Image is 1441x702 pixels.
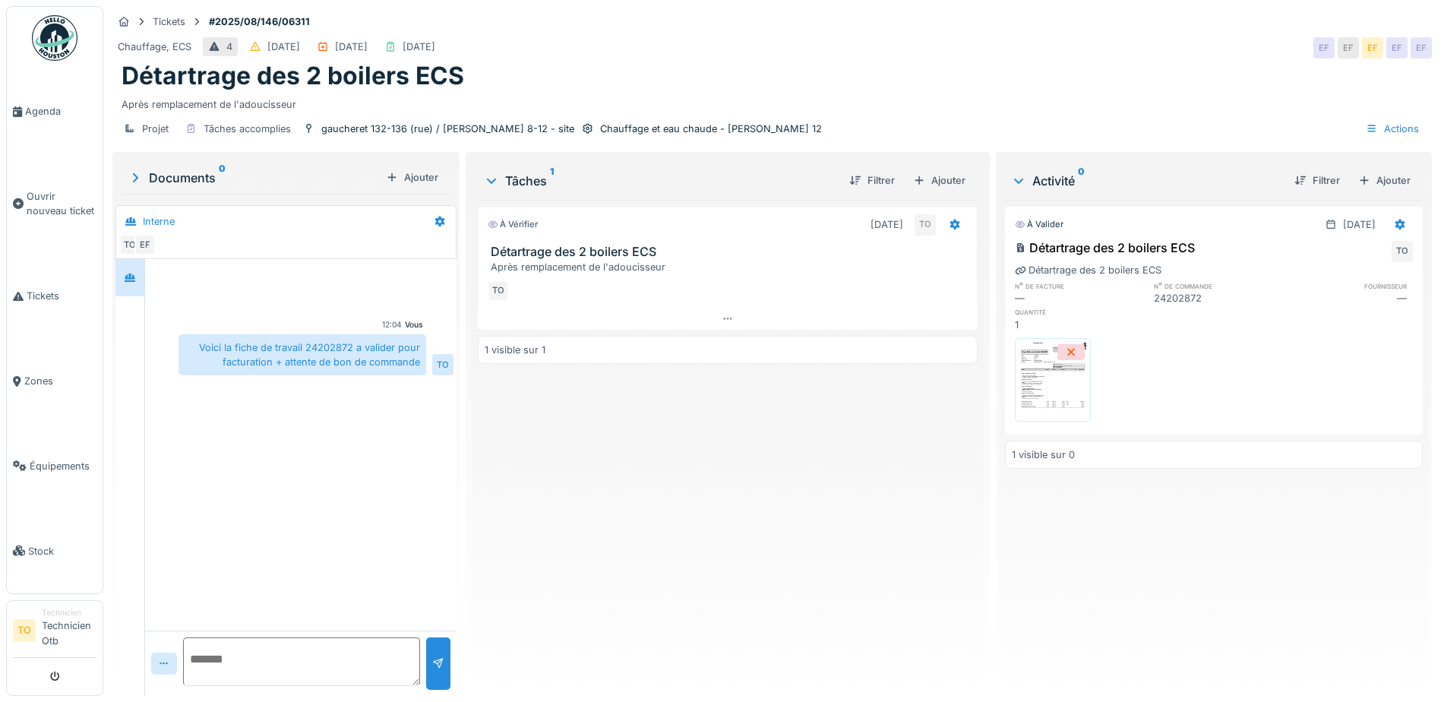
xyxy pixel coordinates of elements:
img: 4o4d6wzvgvb1e9fph4ck5tj98m8t [1019,342,1087,418]
h6: n° de commande [1154,281,1283,291]
div: gaucheret 132-136 (rue) / [PERSON_NAME] 8-12 - site [321,122,574,136]
div: [DATE] [871,217,903,232]
div: Tâches accomplies [204,122,291,136]
div: Actions [1359,118,1426,140]
div: Ajouter [1352,170,1417,191]
h6: quantité [1015,307,1144,317]
div: Projet [142,122,169,136]
div: [DATE] [1343,217,1376,232]
div: À valider [1015,218,1063,231]
div: Après remplacement de l'adoucisseur [122,91,1423,112]
div: Filtrer [1288,170,1346,191]
div: TO [1392,241,1413,262]
div: TO [488,280,509,302]
div: [DATE] [267,40,300,54]
a: Ouvrir nouveau ticket [7,154,103,254]
strong: #2025/08/146/06311 [203,14,316,29]
div: Détartrage des 2 boilers ECS [1015,239,1195,257]
sup: 1 [550,172,554,190]
div: EF [1362,37,1383,58]
div: Technicien [42,607,96,618]
div: Tâches [484,172,837,190]
a: TO TechnicienTechnicien Otb [13,607,96,658]
h6: n° de facture [1015,281,1144,291]
div: 12:04 [382,319,402,330]
div: Activité [1011,172,1282,190]
div: TO [432,354,453,375]
a: Équipements [7,423,103,508]
div: EF [1411,37,1432,58]
div: EF [1313,37,1335,58]
div: Tickets [153,14,185,29]
div: TO [119,234,141,255]
span: Zones [24,374,96,388]
img: Badge_color-CXgf-gQk.svg [32,15,77,61]
div: EF [134,234,156,255]
li: Technicien Otb [42,607,96,654]
span: Tickets [27,289,96,303]
div: Filtrer [843,170,901,191]
div: Interne [143,214,175,229]
div: TO [915,214,936,236]
div: — [1284,291,1413,305]
div: 24202872 [1154,291,1283,305]
span: Agenda [25,104,96,119]
a: Agenda [7,69,103,154]
a: Tickets [7,254,103,339]
div: Documents [128,169,380,187]
div: Après remplacement de l'adoucisseur [491,260,971,274]
div: Détartrage des 2 boilers ECS [1015,263,1161,277]
a: Stock [7,508,103,593]
div: Chauffage et eau chaude - [PERSON_NAME] 12 [600,122,822,136]
div: 4 [226,40,232,54]
div: 1 visible sur 0 [1012,447,1075,462]
li: TO [13,619,36,642]
div: Ajouter [380,167,444,188]
div: Voici la fiche de travail 24202872 a valider pour facturation + attente de bon de commande [179,334,426,375]
div: [DATE] [403,40,435,54]
h3: Détartrage des 2 boilers ECS [491,245,971,259]
div: EF [1386,37,1408,58]
div: EF [1338,37,1359,58]
div: [DATE] [335,40,368,54]
div: Vous [405,319,423,330]
div: À vérifier [488,218,538,231]
h1: Détartrage des 2 boilers ECS [122,62,464,90]
div: 1 [1015,318,1144,332]
div: Chauffage, ECS [118,40,191,54]
span: Équipements [30,459,96,473]
sup: 0 [1078,172,1085,190]
span: Stock [28,544,96,558]
div: — [1015,291,1144,305]
div: Ajouter [907,170,972,191]
h6: fournisseur [1284,281,1413,291]
div: 1 visible sur 1 [485,343,545,357]
a: Zones [7,339,103,424]
span: Ouvrir nouveau ticket [27,189,96,218]
sup: 0 [219,169,226,187]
